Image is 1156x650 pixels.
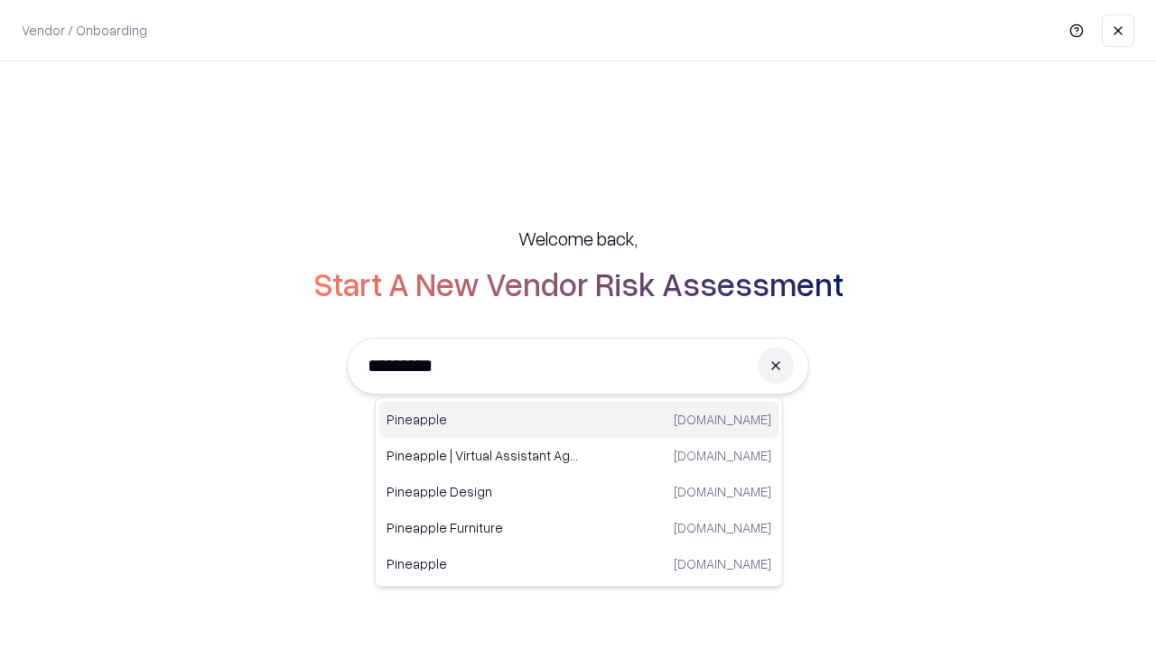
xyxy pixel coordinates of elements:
p: Pineapple | Virtual Assistant Agency [387,446,579,465]
p: [DOMAIN_NAME] [674,446,771,465]
p: Pineapple Design [387,482,579,501]
p: [DOMAIN_NAME] [674,410,771,429]
p: Vendor / Onboarding [22,21,147,40]
h2: Start A New Vendor Risk Assessment [313,265,844,302]
h5: Welcome back, [518,226,638,251]
p: Pineapple [387,410,579,429]
p: [DOMAIN_NAME] [674,482,771,501]
p: [DOMAIN_NAME] [674,518,771,537]
p: Pineapple [387,554,579,573]
p: Pineapple Furniture [387,518,579,537]
p: [DOMAIN_NAME] [674,554,771,573]
div: Suggestions [375,397,783,587]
